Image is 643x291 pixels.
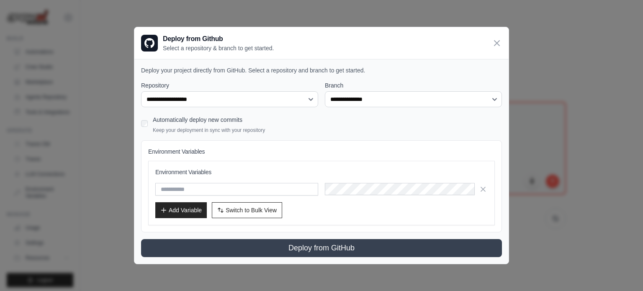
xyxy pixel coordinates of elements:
label: Automatically deploy new commits [153,116,242,123]
p: Select a repository & branch to get started. [163,44,274,52]
button: Deploy from GitHub [141,239,502,257]
label: Branch [325,81,502,90]
h3: Deploy from Github [163,34,274,44]
h3: Environment Variables [155,168,488,176]
iframe: Chat Widget [601,251,643,291]
label: Repository [141,81,318,90]
button: Switch to Bulk View [212,202,282,218]
p: Keep your deployment in sync with your repository [153,127,265,134]
span: Switch to Bulk View [226,206,277,214]
p: Deploy your project directly from GitHub. Select a repository and branch to get started. [141,66,502,75]
button: Add Variable [155,202,207,218]
h4: Environment Variables [148,147,495,156]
